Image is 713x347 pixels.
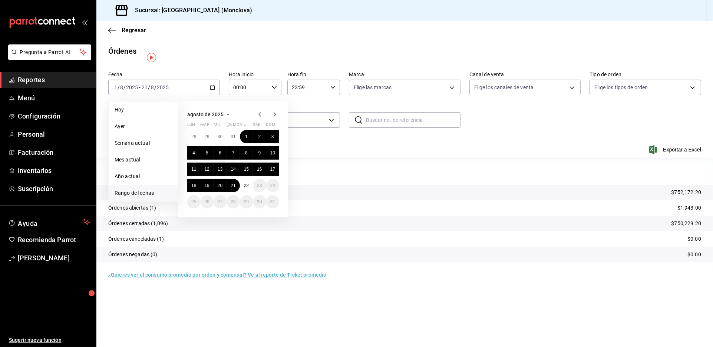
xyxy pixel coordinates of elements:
h3: Sucursal: [GEOGRAPHIC_DATA] (Monclova) [129,6,252,15]
button: 11 de agosto de 2025 [187,163,200,176]
span: Elige las marcas [354,84,392,91]
input: -- [114,84,118,90]
button: 28 de julio de 2025 [187,130,200,143]
span: / [148,84,150,90]
p: Órdenes cerradas (1,096) [108,220,168,227]
a: Pregunta a Parrot AI [5,54,91,61]
span: / [118,84,120,90]
button: 26 de agosto de 2025 [200,195,213,208]
abbr: 9 de agosto de 2025 [258,150,261,156]
abbr: 17 de agosto de 2025 [270,167,275,172]
label: Hora fin [287,72,340,77]
abbr: 26 de agosto de 2025 [204,199,209,204]
button: 20 de agosto de 2025 [214,179,227,192]
abbr: sábado [253,122,261,130]
button: 30 de julio de 2025 [214,130,227,143]
input: -- [151,84,154,90]
span: Año actual [115,173,172,180]
button: 29 de agosto de 2025 [240,195,253,208]
abbr: 21 de agosto de 2025 [231,183,235,188]
span: / [154,84,156,90]
span: Personal [18,129,90,139]
p: Órdenes abiertas (1) [108,204,156,212]
span: Configuración [18,111,90,121]
p: $0.00 [687,235,701,243]
button: 29 de julio de 2025 [200,130,213,143]
span: Pregunta a Parrot AI [20,49,80,56]
abbr: 31 de agosto de 2025 [270,199,275,204]
span: Elige los tipos de orden [594,84,648,91]
button: 19 de agosto de 2025 [200,179,213,192]
label: Marca [349,72,461,77]
abbr: 24 de agosto de 2025 [270,183,275,188]
abbr: 29 de julio de 2025 [204,134,209,139]
button: 30 de agosto de 2025 [253,195,266,208]
a: ¿Quieres ver el consumo promedio por orden y comensal? Ve al reporte de Ticket promedio [108,272,326,278]
span: agosto de 2025 [187,111,224,117]
label: Hora inicio [229,72,281,77]
button: open_drawer_menu [82,19,88,25]
button: 7 de agosto de 2025 [227,146,240,160]
button: 6 de agosto de 2025 [214,146,227,160]
span: Sugerir nueva función [9,336,90,344]
button: 25 de agosto de 2025 [187,195,200,208]
abbr: 16 de agosto de 2025 [257,167,262,172]
span: Ayer [115,123,172,130]
abbr: 10 de agosto de 2025 [270,150,275,156]
p: $750,229.20 [671,220,701,227]
button: 12 de agosto de 2025 [200,163,213,176]
span: Regresar [122,27,146,34]
button: 31 de julio de 2025 [227,130,240,143]
label: Canal de venta [469,72,581,77]
label: Tipo de orden [590,72,701,77]
button: 17 de agosto de 2025 [266,163,279,176]
button: 2 de agosto de 2025 [253,130,266,143]
button: 10 de agosto de 2025 [266,146,279,160]
span: Rango de fechas [115,189,172,197]
button: Exportar a Excel [650,145,701,154]
img: Tooltip marker [147,53,156,62]
button: 28 de agosto de 2025 [227,195,240,208]
p: $752,172.20 [671,188,701,196]
abbr: miércoles [214,122,221,130]
abbr: 25 de agosto de 2025 [191,199,196,204]
button: 23 de agosto de 2025 [253,179,266,192]
label: Fecha [108,72,220,77]
p: Órdenes negadas (0) [108,251,158,258]
input: Buscar no. de referencia [366,113,461,127]
abbr: 1 de agosto de 2025 [245,134,248,139]
button: 13 de agosto de 2025 [214,163,227,176]
abbr: 30 de agosto de 2025 [257,199,262,204]
button: 4 de agosto de 2025 [187,146,200,160]
button: 21 de agosto de 2025 [227,179,240,192]
button: 3 de agosto de 2025 [266,130,279,143]
abbr: domingo [266,122,275,130]
abbr: 3 de agosto de 2025 [271,134,274,139]
input: ---- [156,84,169,90]
button: 22 de agosto de 2025 [240,179,253,192]
span: / [123,84,126,90]
span: Facturación [18,147,90,157]
span: Reportes [18,75,90,85]
span: Semana actual [115,139,172,147]
span: Ayuda [18,218,80,227]
span: Mes actual [115,156,172,164]
button: 16 de agosto de 2025 [253,163,266,176]
abbr: 11 de agosto de 2025 [191,167,196,172]
button: 1 de agosto de 2025 [240,130,253,143]
abbr: 2 de agosto de 2025 [258,134,261,139]
abbr: 8 de agosto de 2025 [245,150,248,156]
p: Resumen [108,167,701,176]
input: ---- [126,84,138,90]
abbr: 28 de agosto de 2025 [231,199,235,204]
button: 9 de agosto de 2025 [253,146,266,160]
abbr: 5 de agosto de 2025 [206,150,208,156]
span: Elige los canales de venta [474,84,534,91]
p: $1,943.00 [677,204,701,212]
abbr: 31 de julio de 2025 [231,134,235,139]
abbr: jueves [227,122,270,130]
span: [PERSON_NAME] [18,253,90,263]
abbr: 19 de agosto de 2025 [204,183,209,188]
button: 14 de agosto de 2025 [227,163,240,176]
